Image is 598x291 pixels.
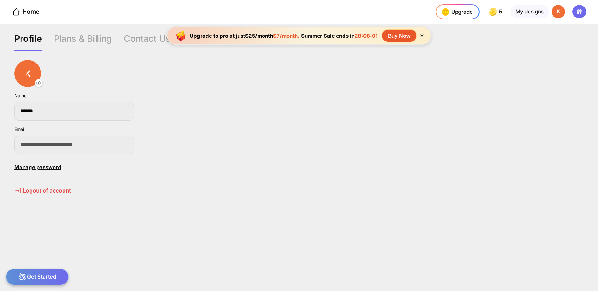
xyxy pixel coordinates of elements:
span: $7/month. [273,33,300,39]
div: Email [14,126,26,132]
div: Home [12,7,39,17]
div: Logout of account [14,187,134,194]
div: Upgrade to pro at just [190,33,300,39]
div: My designs [511,5,549,18]
div: Manage password [14,160,134,175]
div: K [552,5,565,18]
span: 28:08:01 [354,33,377,39]
img: upgrade-nav-btn-icon.gif [439,6,451,18]
div: Summer Sale ends in [300,33,379,39]
div: Plans & Billing [54,33,112,51]
span: 5 [499,9,503,15]
img: upgrade-banner-new-year-icon.gif [173,28,188,43]
div: Contact Us [124,33,170,51]
div: K [14,60,41,87]
div: Name [14,93,26,98]
span: $25/month [245,33,273,39]
div: Upgrade [439,6,473,18]
div: Profile [14,33,42,51]
div: Buy Now [382,30,416,42]
div: Get Started [6,269,69,285]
